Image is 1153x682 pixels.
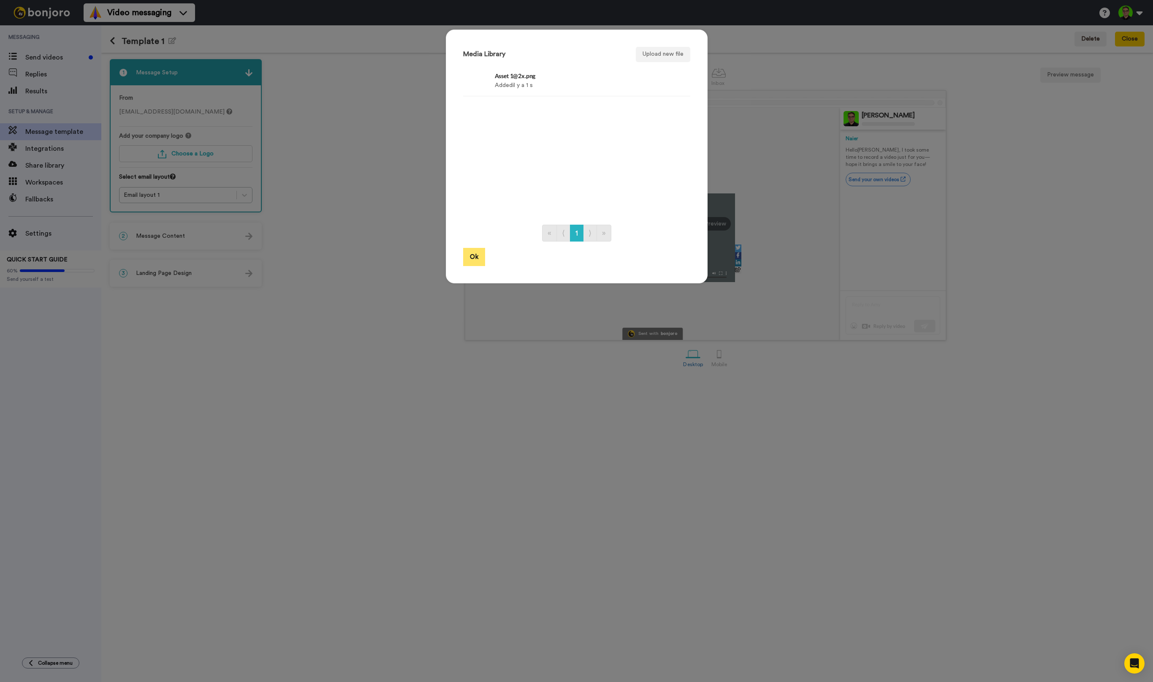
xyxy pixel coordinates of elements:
div: Open Intercom Messenger [1124,653,1145,674]
a: Go to previous page [556,225,570,242]
button: Upload new file [636,47,690,62]
div: Added il y a 1 s [495,71,640,92]
a: Go to first page [542,225,557,242]
a: Go to next page [583,225,597,242]
h3: Media Library [463,51,505,58]
a: Go to page number 1 [570,225,583,242]
h4: Asset 1@2x.png [495,73,640,79]
a: Go to last page [597,225,611,242]
button: Ok [463,248,485,266]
